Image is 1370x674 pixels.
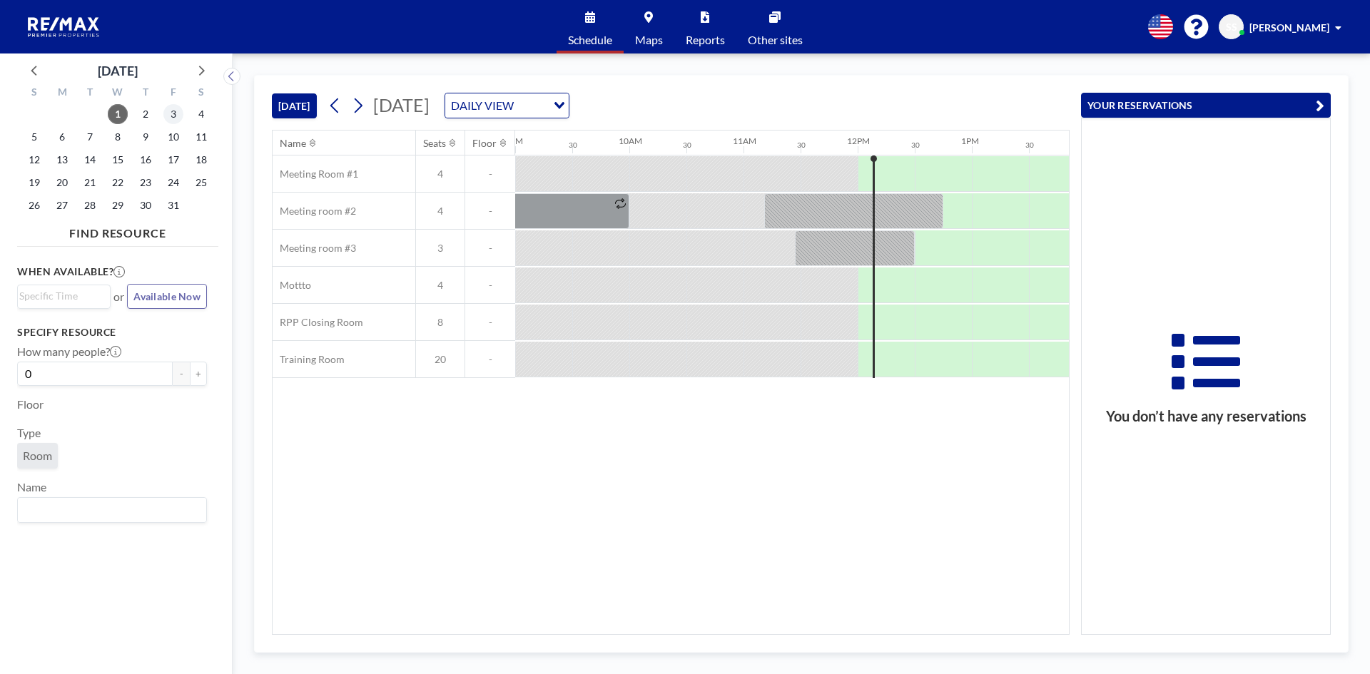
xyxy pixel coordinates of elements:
[847,136,870,146] div: 12PM
[465,279,515,292] span: -
[190,362,207,386] button: +
[98,61,138,81] div: [DATE]
[1226,21,1237,34] span: SS
[108,195,128,215] span: Wednesday, October 29, 2025
[136,173,156,193] span: Thursday, October 23, 2025
[108,127,128,147] span: Wednesday, October 8, 2025
[686,34,725,46] span: Reports
[127,284,207,309] button: Available Now
[163,173,183,193] span: Friday, October 24, 2025
[1025,141,1034,150] div: 30
[163,195,183,215] span: Friday, October 31, 2025
[416,168,465,180] span: 4
[136,104,156,124] span: Thursday, October 2, 2025
[1082,407,1330,425] h3: You don’t have any reservations
[191,127,211,147] span: Saturday, October 11, 2025
[24,195,44,215] span: Sunday, October 26, 2025
[104,84,132,103] div: W
[472,137,497,150] div: Floor
[423,137,446,150] div: Seats
[1249,21,1329,34] span: [PERSON_NAME]
[17,326,207,339] h3: Specify resource
[52,150,72,170] span: Monday, October 13, 2025
[24,173,44,193] span: Sunday, October 19, 2025
[17,480,46,494] label: Name
[569,141,577,150] div: 30
[163,150,183,170] span: Friday, October 17, 2025
[445,93,569,118] div: Search for option
[748,34,803,46] span: Other sites
[191,104,211,124] span: Saturday, October 4, 2025
[465,316,515,329] span: -
[280,137,306,150] div: Name
[49,84,76,103] div: M
[17,220,218,240] h4: FIND RESOURCE
[173,362,190,386] button: -
[80,127,100,147] span: Tuesday, October 7, 2025
[273,316,363,329] span: RPP Closing Room
[465,205,515,218] span: -
[465,242,515,255] span: -
[159,84,187,103] div: F
[113,290,124,304] span: or
[108,150,128,170] span: Wednesday, October 15, 2025
[273,242,356,255] span: Meeting room #3
[273,353,345,366] span: Training Room
[80,195,100,215] span: Tuesday, October 28, 2025
[191,173,211,193] span: Saturday, October 25, 2025
[416,205,465,218] span: 4
[416,353,465,366] span: 20
[619,136,642,146] div: 10AM
[273,168,358,180] span: Meeting Room #1
[108,173,128,193] span: Wednesday, October 22, 2025
[52,127,72,147] span: Monday, October 6, 2025
[272,93,317,118] button: [DATE]
[18,285,110,307] div: Search for option
[52,195,72,215] span: Monday, October 27, 2025
[568,34,612,46] span: Schedule
[136,127,156,147] span: Thursday, October 9, 2025
[733,136,756,146] div: 11AM
[416,242,465,255] span: 3
[131,84,159,103] div: T
[23,449,52,463] span: Room
[24,150,44,170] span: Sunday, October 12, 2025
[683,141,691,150] div: 30
[133,290,201,302] span: Available Now
[163,104,183,124] span: Friday, October 3, 2025
[1081,93,1331,118] button: YOUR RESERVATIONS
[17,426,41,440] label: Type
[136,150,156,170] span: Thursday, October 16, 2025
[19,501,198,519] input: Search for option
[187,84,215,103] div: S
[80,150,100,170] span: Tuesday, October 14, 2025
[23,13,106,41] img: organization-logo
[191,150,211,170] span: Saturday, October 18, 2025
[273,205,356,218] span: Meeting room #2
[373,94,430,116] span: [DATE]
[108,104,128,124] span: Wednesday, October 1, 2025
[163,127,183,147] span: Friday, October 10, 2025
[17,344,121,359] label: How many people?
[797,141,806,150] div: 30
[465,168,515,180] span: -
[416,316,465,329] span: 8
[448,96,517,115] span: DAILY VIEW
[80,173,100,193] span: Tuesday, October 21, 2025
[416,279,465,292] span: 4
[635,34,663,46] span: Maps
[52,173,72,193] span: Monday, October 20, 2025
[17,397,44,412] label: Floor
[18,498,206,522] div: Search for option
[21,84,49,103] div: S
[273,279,311,292] span: Mottto
[24,127,44,147] span: Sunday, October 5, 2025
[911,141,920,150] div: 30
[961,136,979,146] div: 1PM
[19,288,102,304] input: Search for option
[136,195,156,215] span: Thursday, October 30, 2025
[465,353,515,366] span: -
[518,96,545,115] input: Search for option
[76,84,104,103] div: T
